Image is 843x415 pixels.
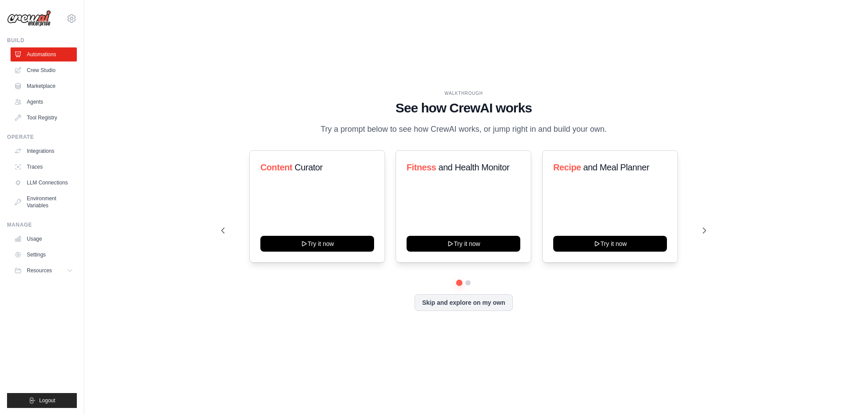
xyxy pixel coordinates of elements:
span: Resources [27,267,52,274]
a: Usage [11,232,77,246]
span: Content [260,162,292,172]
a: Automations [11,47,77,61]
p: Try a prompt below to see how CrewAI works, or jump right in and build your own. [316,123,611,136]
button: Logout [7,393,77,408]
a: LLM Connections [11,176,77,190]
div: Build [7,37,77,44]
a: Agents [11,95,77,109]
a: Traces [11,160,77,174]
div: Manage [7,221,77,228]
button: Try it now [553,236,667,252]
span: Logout [39,397,55,404]
a: Crew Studio [11,63,77,77]
button: Try it now [407,236,520,252]
span: and Health Monitor [439,162,510,172]
span: Recipe [553,162,581,172]
span: and Meal Planner [583,162,649,172]
a: Settings [11,248,77,262]
span: Curator [295,162,323,172]
h1: See how CrewAI works [221,100,706,116]
img: Logo [7,10,51,27]
a: Integrations [11,144,77,158]
div: WALKTHROUGH [221,90,706,97]
div: Operate [7,134,77,141]
a: Marketplace [11,79,77,93]
a: Environment Variables [11,191,77,213]
button: Skip and explore on my own [414,294,512,311]
button: Try it now [260,236,374,252]
a: Tool Registry [11,111,77,125]
span: Fitness [407,162,436,172]
button: Resources [11,263,77,278]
